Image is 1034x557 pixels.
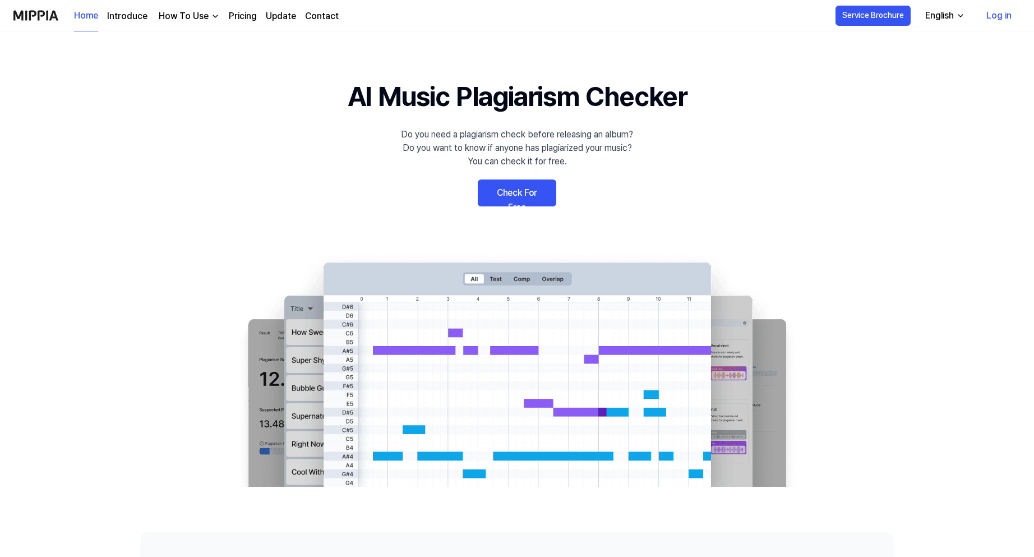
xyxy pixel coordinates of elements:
[211,12,220,21] img: down
[835,6,911,26] button: Service Brochure
[229,10,257,23] a: Pricing
[156,10,220,23] button: How To Use
[74,1,98,31] a: Home
[923,9,956,22] div: English
[156,10,211,23] div: How To Use
[348,76,687,117] h1: AI Music Plagiarism Checker
[225,251,809,487] img: main Image
[107,10,147,23] a: Introduce
[266,10,296,23] a: Update
[401,128,633,168] div: Do you need a plagiarism check before releasing an album? Do you want to know if anyone has plagi...
[478,179,556,206] a: Check For Free
[305,10,339,23] a: Contact
[916,4,972,27] button: English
